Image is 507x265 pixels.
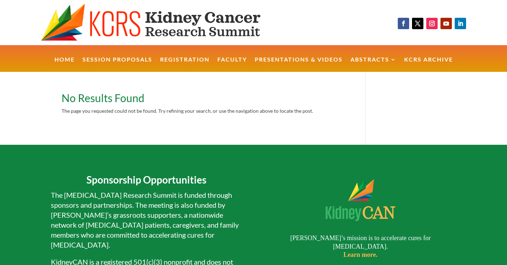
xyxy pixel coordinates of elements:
p: The page you requested could not be found. Try refining your search, or use the navigation above ... [62,107,344,115]
a: Follow on LinkedIn [455,18,466,29]
a: Registration [160,57,210,72]
img: KCRS generic logo wide [41,4,287,42]
a: Follow on Instagram [426,18,438,29]
a: KCRS Archive [404,57,453,72]
p: [PERSON_NAME]’s mission is to accelerate cures for [MEDICAL_DATA]. [265,234,456,259]
img: Kidney Cancer Research Summit [312,166,408,234]
p: The [MEDICAL_DATA] Research Summit is funded through sponsors and partnerships. The meeting is al... [51,190,243,257]
h3: Sponsorship Opportunities [51,173,243,190]
a: Session Proposals [83,57,152,72]
a: Home [54,57,75,72]
a: Follow on X [412,18,423,29]
a: Learn more. [343,251,377,258]
a: Faculty [217,57,247,72]
h1: No Results Found [62,92,344,107]
a: Follow on Facebook [398,18,409,29]
a: Abstracts [350,57,396,72]
a: Presentations & Videos [255,57,343,72]
a: Follow on Youtube [440,18,452,29]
